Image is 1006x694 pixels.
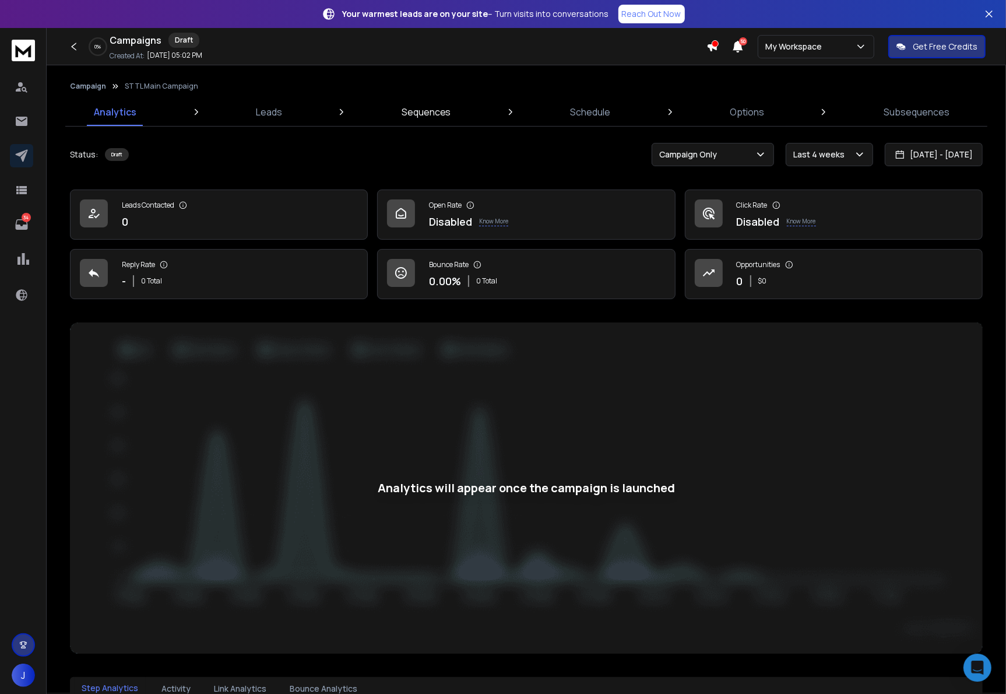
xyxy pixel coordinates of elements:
a: Click RateDisabledKnow More [685,190,983,240]
p: 0 % [95,43,101,50]
h1: Campaigns [110,33,161,47]
p: Open Rate [429,201,462,210]
a: Sequences [395,98,458,126]
a: Reach Out Now [618,5,685,23]
p: Campaign Only [659,149,722,160]
a: Schedule [563,98,617,126]
a: Options [723,98,771,126]
button: J [12,664,35,687]
p: – Turn visits into conversations [343,8,609,20]
strong: Your warmest leads are on your site [343,8,488,19]
img: logo [12,40,35,61]
span: 50 [739,37,747,45]
p: - [122,273,126,289]
p: $ 0 [758,276,767,286]
p: Opportunities [737,260,780,269]
a: Reply Rate-0 Total [70,249,368,299]
a: Analytics [87,98,143,126]
p: My Workspace [765,41,826,52]
div: Analytics will appear once the campaign is launched [378,480,675,496]
a: Bounce Rate0.00%0 Total [377,249,675,299]
p: 0 Total [476,276,497,286]
p: Disabled [737,213,780,230]
p: Sequences [402,105,451,119]
p: [DATE] 05:02 PM [147,51,202,60]
p: Leads Contacted [122,201,174,210]
p: Analytics [94,105,136,119]
a: 34 [10,213,33,236]
button: Get Free Credits [888,35,986,58]
div: Draft [168,33,199,48]
p: Options [730,105,764,119]
p: Know More [479,217,508,226]
p: 0.00 % [429,273,461,289]
p: Leads [256,105,282,119]
a: Leads Contacted0 [70,190,368,240]
button: Campaign [70,82,106,91]
button: [DATE] - [DATE] [885,143,983,166]
div: Open Intercom Messenger [963,654,991,682]
p: Reach Out Now [622,8,681,20]
p: Schedule [570,105,610,119]
p: Subsequences [884,105,949,119]
p: Status: [70,149,98,160]
p: 0 [122,213,128,230]
p: Last 4 weeks [793,149,849,160]
p: 34 [22,213,31,222]
p: Know More [787,217,816,226]
a: Opportunities0$0 [685,249,983,299]
p: Bounce Rate [429,260,469,269]
p: Reply Rate [122,260,155,269]
p: Created At: [110,51,145,61]
a: Subsequences [877,98,956,126]
p: Click Rate [737,201,768,210]
a: Leads [249,98,289,126]
a: Open RateDisabledKnow More [377,190,675,240]
div: Draft [105,148,129,161]
p: Get Free Credits [913,41,977,52]
p: STTL Main Campaign [125,82,198,91]
img: No Data [70,323,983,654]
p: 0 Total [141,276,162,286]
p: Disabled [429,213,472,230]
p: 0 [737,273,743,289]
